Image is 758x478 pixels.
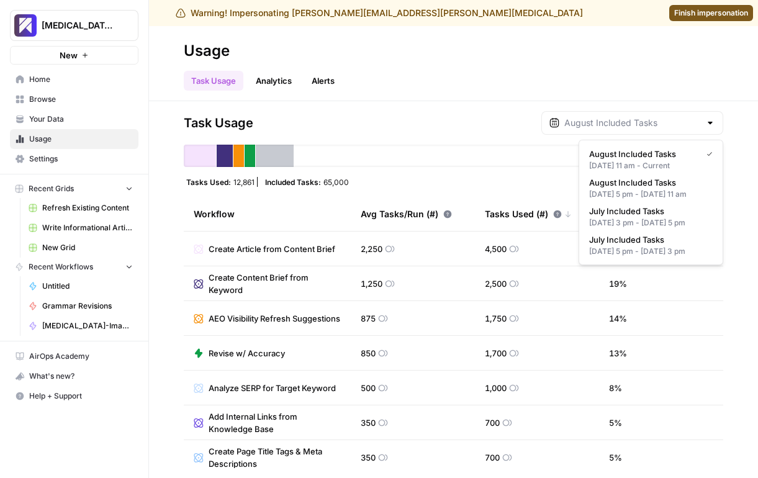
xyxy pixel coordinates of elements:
div: Tasks Used (#) [485,197,572,231]
span: Home [29,74,133,85]
span: Refresh Existing Content [42,202,133,214]
span: Recent Workflows [29,261,93,273]
span: 850 [361,347,376,359]
span: 2,250 [361,243,382,255]
div: [DATE] 5 pm - [DATE] 11 am [589,189,713,200]
span: 1,000 [485,382,507,394]
span: 700 [485,451,500,464]
span: July Included Tasks [589,205,708,217]
span: 875 [361,312,376,325]
span: Revise w/ Accuracy [209,347,285,359]
span: Your Data [29,114,133,125]
span: 700 [485,417,500,429]
span: August Included Tasks [589,176,708,189]
span: Untitled [42,281,133,292]
a: Write Informational Article [23,218,138,238]
span: 19 % [609,277,627,290]
img: Overjet - Test Logo [14,14,37,37]
div: Workflow [194,197,341,231]
div: Warning! Impersonating [PERSON_NAME][EMAIL_ADDRESS][PERSON_NAME][MEDICAL_DATA] [176,7,583,19]
a: Alerts [304,71,342,91]
span: Analyze SERP for Target Keyword [209,382,336,394]
div: What's new? [11,367,138,386]
span: Create Page Title Tags & Meta Descriptions [209,445,341,470]
a: Finish impersonation [669,5,753,21]
input: August Included Tasks [564,117,700,129]
span: Create Content Brief from Keyword [209,271,341,296]
span: Create Article from Content Brief [209,243,335,255]
span: AEO Visibility Refresh Suggestions [209,312,340,325]
span: New [60,49,78,61]
span: Help + Support [29,390,133,402]
a: Task Usage [184,71,243,91]
span: 12,861 [233,177,255,187]
span: New Grid [42,242,133,253]
span: 5 % [609,451,622,464]
a: Settings [10,149,138,169]
div: [DATE] 5 pm - [DATE] 3 pm [589,246,713,257]
span: Included Tasks: [265,177,321,187]
a: Your Data [10,109,138,129]
a: Home [10,70,138,89]
span: Settings [29,153,133,165]
button: What's new? [10,366,138,386]
div: Avg Tasks/Run (#) [361,197,452,231]
span: Grammar Revisions [42,300,133,312]
span: 1,700 [485,347,507,359]
a: Usage [10,129,138,149]
span: 1,750 [485,312,507,325]
a: Grammar Revisions [23,296,138,316]
div: [DATE] 3 pm - [DATE] 5 pm [589,217,713,228]
button: Workspace: Overjet - Test [10,10,138,41]
span: 350 [361,417,376,429]
span: 65,000 [323,177,349,187]
a: New Grid [23,238,138,258]
div: Usage [184,41,230,61]
button: New [10,46,138,65]
span: 8 % [609,382,622,394]
span: Finish impersonation [674,7,748,19]
div: [DATE] 11 am - Current [589,160,713,171]
button: Recent Workflows [10,258,138,276]
button: Recent Grids [10,179,138,198]
span: Usage [29,133,133,145]
span: 14 % [609,312,627,325]
button: Help + Support [10,386,138,406]
span: [MEDICAL_DATA]-Image-Gen [42,320,133,331]
a: Refresh Existing Content [23,198,138,218]
span: Browse [29,94,133,105]
span: 13 % [609,347,627,359]
span: 4,500 [485,243,507,255]
span: Write Informational Article [42,222,133,233]
a: Browse [10,89,138,109]
span: [MEDICAL_DATA] - Test [42,19,117,32]
span: 350 [361,451,376,464]
span: August Included Tasks [589,148,697,160]
span: Task Usage [184,114,253,132]
span: July Included Tasks [589,233,708,246]
span: 500 [361,382,376,394]
span: Add Internal Links from Knowledge Base [209,410,341,435]
span: 1,250 [361,277,382,290]
a: Revise w/ Accuracy [194,347,285,359]
a: Untitled [23,276,138,296]
span: 5 % [609,417,622,429]
a: AirOps Academy [10,346,138,366]
span: Recent Grids [29,183,74,194]
span: 2,500 [485,277,507,290]
span: AirOps Academy [29,351,133,362]
a: [MEDICAL_DATA]-Image-Gen [23,316,138,336]
a: Analytics [248,71,299,91]
span: Tasks Used: [186,177,231,187]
